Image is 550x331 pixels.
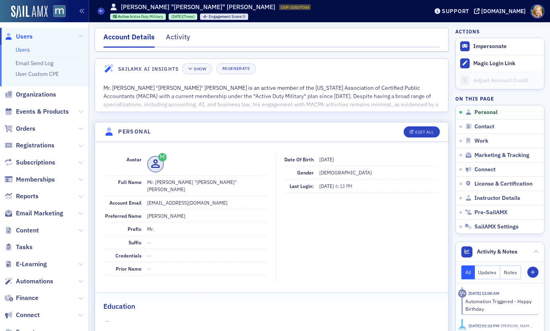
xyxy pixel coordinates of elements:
div: Edit All [415,130,433,134]
span: Last Login: [290,183,314,189]
span: Preferred Name [105,213,142,219]
span: Gender [297,169,314,176]
span: Organizations [16,90,56,99]
a: Email Send Log [16,60,53,67]
dd: [PERSON_NAME] [147,209,268,222]
a: Subscriptions [4,158,55,167]
span: Marketing & Tracking [474,152,529,159]
span: Pre-SailAMX [474,209,507,216]
span: Contact [474,123,494,130]
span: Users [16,32,33,41]
span: Credentials [115,252,142,259]
img: SailAMX [53,5,66,17]
span: [DATE] [319,156,334,163]
span: License & Certification [474,180,533,188]
a: Users [4,32,33,41]
button: Magic Login Link [456,55,544,72]
dd: Mr. [PERSON_NAME] "[PERSON_NAME]" [PERSON_NAME] [147,176,268,196]
h1: [PERSON_NAME] "[PERSON_NAME]" [PERSON_NAME] [121,3,275,12]
span: Orders [16,124,35,133]
span: Lauren McDonough [499,323,533,329]
span: Content [16,226,39,235]
div: (7mos) [171,14,194,19]
a: E-Learning [4,260,47,269]
span: Suffix [128,239,142,246]
time: 7/16/2025 12:00 AM [468,290,499,296]
div: Show [194,67,206,71]
h2: Education [103,301,135,312]
span: Finance [16,294,39,302]
div: Active: Active: Active Duty Military [110,14,166,20]
span: Instructor Details [474,195,520,202]
button: [DOMAIN_NAME] [474,8,529,14]
span: Registrations [16,141,54,150]
div: Account Details [103,32,155,48]
span: — [147,265,151,272]
div: 0 [209,15,246,19]
div: Activity [166,32,190,46]
a: User Custom CPE [16,70,59,77]
a: Users [16,46,30,53]
span: Reports [16,192,39,201]
span: Connect [474,166,496,173]
a: Orders [4,124,35,133]
span: Avatar [126,156,142,163]
h4: Personal [118,128,151,136]
span: Full Name [118,179,142,185]
a: Events & Products [4,107,69,116]
span: Active Duty Military [130,14,163,19]
span: Subscriptions [16,158,55,167]
a: Finance [4,294,39,302]
div: Engagement Score: 0 [200,14,248,20]
span: Automations [16,277,53,286]
dd: Mr. [147,223,268,235]
div: Automation Triggered - Happy Birthday [465,298,533,312]
h4: SailAMX AI Insights [118,65,179,72]
a: View Homepage [48,5,66,19]
button: Regenerate [216,63,256,74]
span: Engagement Score : [209,14,243,19]
span: Events & Products [16,107,69,116]
span: Email Marketing [16,209,63,218]
button: Updates [475,265,501,279]
time: 2/10/2025 01:24 PM [468,323,499,329]
a: Active Active Duty Military [113,14,163,19]
dd: [EMAIL_ADDRESS][DOMAIN_NAME] [147,196,268,209]
button: Show [182,63,212,74]
span: Date of Birth [284,156,314,163]
div: Adjust Account Credit [473,77,540,84]
button: All [461,265,475,279]
span: SailAMX Settings [474,223,519,230]
a: Organizations [4,90,56,99]
span: Work [474,137,488,145]
span: E-Learning [16,260,47,269]
a: Reports [4,192,39,201]
a: Tasks [4,243,33,252]
a: Memberships [4,175,55,184]
div: Activity [458,289,466,298]
a: Adjust Account Credit [456,72,544,89]
span: Account Email [109,199,142,206]
span: 6:13 PM [335,183,352,189]
span: — [105,317,439,325]
h4: Actions [455,28,480,35]
a: Email Marketing [4,209,63,218]
a: Registrations [4,141,54,150]
span: Active [118,14,130,19]
div: Support [442,8,469,15]
span: Activity & Notes [477,248,517,256]
div: 2025-02-08 00:00:00 [169,14,197,20]
span: Personal [474,109,498,116]
span: USR-20837044 [281,4,309,10]
span: [DATE] [319,183,335,189]
span: — [147,252,151,259]
span: Prefix [128,226,142,232]
dd: [DEMOGRAPHIC_DATA] [319,166,438,179]
a: Content [4,226,39,235]
span: Memberships [16,175,55,184]
img: SailAMX [11,6,48,18]
span: Profile [531,4,544,18]
div: Magic Login Link [473,60,540,67]
a: Connect [4,311,40,319]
